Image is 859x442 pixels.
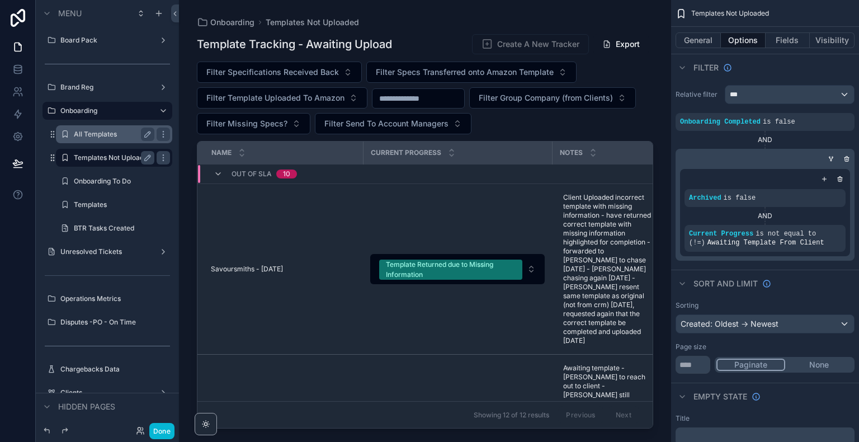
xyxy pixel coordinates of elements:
[676,301,698,310] label: Sorting
[283,170,290,178] div: 10
[716,359,785,371] button: Paginate
[676,314,855,333] button: Created: Oldest -> Newest
[685,211,846,220] div: AND
[676,32,721,48] button: General
[810,32,855,48] button: Visibility
[149,423,174,439] button: Done
[724,194,756,202] span: is false
[721,32,766,48] button: Options
[74,224,170,233] label: BTR Tasks Created
[560,148,583,157] span: Notes
[60,365,170,374] label: Chargebacks Data
[689,194,721,202] span: Archived
[680,118,761,126] span: Onboarding Completed
[60,388,154,397] label: Clients
[689,230,753,238] span: Current Progress
[763,118,795,126] span: is false
[60,294,170,303] label: Operations Metrics
[766,32,810,48] button: Fields
[232,170,272,178] span: Out of SLA
[474,411,549,420] span: Showing 12 of 12 results
[693,278,758,289] span: Sort And Limit
[676,342,706,351] label: Page size
[74,130,150,139] label: All Templates
[60,106,150,115] label: Onboarding
[60,318,170,327] label: Disputes -PO - On Time
[60,36,154,45] label: Board Pack
[74,153,152,162] label: Templates Not Uploaded
[211,148,232,157] span: Name
[676,315,854,333] div: Created: Oldest -> Newest
[707,239,824,247] span: Awaiting Template From Client
[58,401,115,412] span: Hidden pages
[60,83,154,92] label: Brand Reg
[693,391,747,402] span: Empty state
[74,200,170,209] label: Templates
[691,9,769,18] span: Templates Not Uploaded
[60,247,154,256] label: Unresolved Tickets
[693,62,719,73] span: Filter
[676,90,720,99] label: Relative filter
[785,359,853,371] button: None
[676,414,690,423] label: Title
[676,135,855,144] div: AND
[58,8,82,19] span: Menu
[371,148,441,157] span: Current Progress
[74,177,170,186] label: Onboarding To Do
